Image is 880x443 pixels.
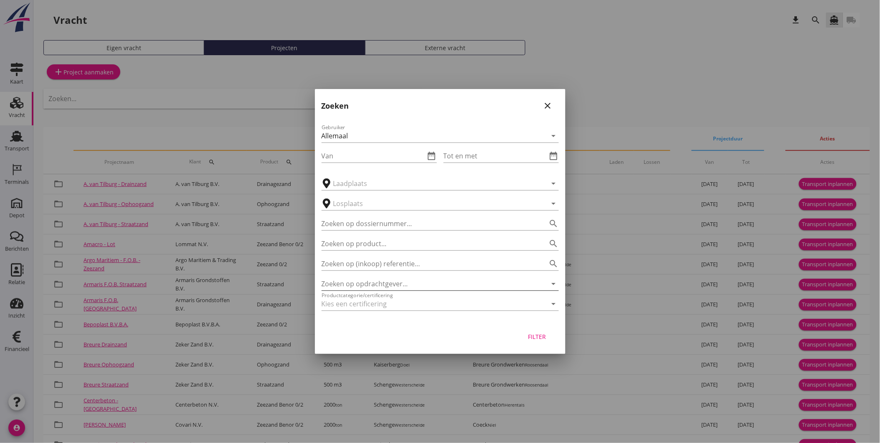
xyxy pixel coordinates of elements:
[543,101,553,111] i: close
[549,239,559,249] i: search
[333,177,535,190] input: Laadplaats
[525,332,549,341] div: Filter
[549,279,559,289] i: arrow_drop_down
[322,277,535,290] input: Zoeken op opdrachtgever...
[444,149,547,163] input: Tot en met
[322,257,535,270] input: Zoeken op (inkoop) referentie…
[549,299,559,309] i: arrow_drop_down
[549,178,559,188] i: arrow_drop_down
[322,217,535,230] input: Zoeken op dossiernummer...
[549,259,559,269] i: search
[549,219,559,229] i: search
[549,131,559,141] i: arrow_drop_down
[322,100,349,112] h2: Zoeken
[519,329,555,344] button: Filter
[322,237,535,250] input: Zoeken op product...
[322,132,348,140] div: Allemaal
[549,199,559,209] i: arrow_drop_down
[427,151,437,161] i: date_range
[333,197,535,210] input: Losplaats
[322,149,425,163] input: Van
[549,151,559,161] i: date_range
